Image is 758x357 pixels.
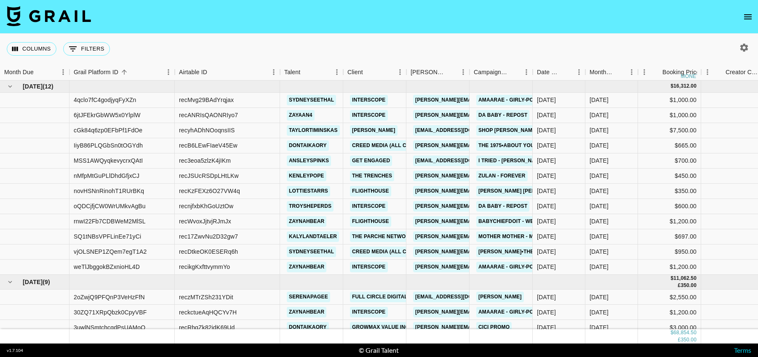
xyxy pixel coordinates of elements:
div: Jul '25 [590,156,609,165]
div: [PERSON_NAME] [411,64,445,81]
div: rec3eoa5zlzK4jIKm [179,156,231,165]
a: [PERSON_NAME][EMAIL_ADDRESS][PERSON_NAME][DOMAIN_NAME] [413,140,594,151]
div: Month Due [590,64,614,81]
a: Terms [734,346,751,354]
div: $3,000.00 [638,320,701,335]
button: open drawer [739,8,756,25]
div: Client [343,64,406,81]
div: Jul '25 [590,141,609,150]
a: serenapagee [287,292,330,302]
a: sydneyseethal [287,247,336,257]
div: $350.00 [638,184,701,199]
a: Interscope [350,307,388,317]
a: [EMAIL_ADDRESS][DOMAIN_NAME] [413,125,507,136]
a: taylortiminskas [287,125,340,136]
a: [PERSON_NAME][EMAIL_ADDRESS][DOMAIN_NAME] [413,171,550,181]
a: [PERSON_NAME][EMAIL_ADDRESS][DOMAIN_NAME] [413,247,550,257]
a: [PERSON_NAME][EMAIL_ADDRESS][DOMAIN_NAME] [413,231,550,242]
button: Sort [34,66,45,78]
div: Airtable ID [179,64,207,81]
div: Talent [284,64,300,81]
div: 30ZQ71XRpQbzk0CpyVBF [74,308,147,317]
a: Get Engaged [350,156,392,166]
a: GrowMax Value Inc [350,322,411,333]
a: The Trenches [350,171,394,181]
div: Booker [406,64,470,81]
div: rec17ZwvNu2D32gw7 [179,232,238,241]
div: Airtable ID [175,64,280,81]
div: 2oZwjQ9PFQnP3VeHzFfN [74,293,145,301]
div: Aug '25 [590,308,609,317]
button: Menu [457,66,470,78]
div: $1,200.00 [638,214,701,229]
div: 01/08/2025 [537,111,556,119]
button: Menu [331,66,343,78]
a: [PERSON_NAME][EMAIL_ADDRESS][DOMAIN_NAME] [413,216,550,227]
a: Interscope [350,201,388,212]
a: [PERSON_NAME][EMAIL_ADDRESS][PERSON_NAME][DOMAIN_NAME] [413,95,594,105]
a: ansleyspinks [287,156,331,166]
div: 23/07/2025 [537,187,556,195]
div: recikgKxfttvymmYo [179,263,230,271]
div: Jul '25 [590,172,609,180]
img: Grail Talent [7,6,91,26]
div: Month Due [4,64,34,81]
span: ( 9 ) [43,278,50,286]
div: 15/07/2025 [537,232,556,241]
button: Sort [118,66,130,78]
a: [PERSON_NAME][EMAIL_ADDRESS][PERSON_NAME][DOMAIN_NAME] [413,262,594,272]
div: $ [670,329,673,336]
span: [DATE] [23,82,43,91]
div: recyhADhNOoqnsIIS [179,126,235,134]
a: The 1975•About You [476,140,536,151]
div: recDtkeOK0ESERq6h [179,247,238,256]
div: recJSUcRSDpLHtLKw [179,172,239,180]
button: Show filters [63,42,110,56]
div: Date Created [537,64,561,81]
button: Menu [162,66,175,78]
div: 29/07/2025 [537,263,556,271]
a: [PERSON_NAME] [350,125,398,136]
div: $700.00 [638,153,701,169]
a: Amaarae - Girly-pop! [476,262,541,272]
div: Jul '25 [590,111,609,119]
a: I Tried - [PERSON_NAME] [476,156,547,166]
a: The Parche Network [350,231,415,242]
div: 27/07/2025 [537,156,556,165]
div: Aug '25 [590,293,609,301]
a: Amaarae - Girly-pop! [476,307,541,317]
button: Select columns [7,42,56,56]
a: kenleypope [287,171,326,181]
button: Sort [445,66,457,78]
div: SQ1tNBsVPFLinEe71yCi [74,232,141,241]
button: Sort [508,66,520,78]
div: $450.00 [638,169,701,184]
div: $697.00 [638,229,701,244]
div: $1,000.00 [638,93,701,108]
button: Menu [267,66,280,78]
a: Interscope [350,110,388,121]
button: Menu [625,66,638,78]
div: 01/08/2025 [537,202,556,210]
div: novHSNnRinohT1RUrBKq [74,187,144,195]
a: [PERSON_NAME] [476,292,524,302]
a: Interscope [350,95,388,105]
div: Month Due [585,64,638,81]
a: zayaan4 [287,110,315,121]
div: 20/08/2025 [537,293,556,301]
a: Amaarae - Girly-pop! [476,95,541,105]
div: Campaign (Type) [474,64,508,81]
div: 3uwlNSmtchcqdPsUAMoQ [74,323,145,332]
div: $665.00 [638,138,701,153]
div: Grail Platform ID [74,64,118,81]
a: Interscope [350,262,388,272]
div: recANRIsQAONRIyo7 [179,111,238,119]
div: 01/08/2025 [537,96,556,104]
div: recKzFEXz6O27VW4q [179,187,240,195]
div: 15/07/2025 [537,217,556,225]
div: Aug '25 [590,323,609,332]
div: 28/07/2025 [537,247,556,256]
a: Creed Media (All Campaigns) [350,140,438,151]
div: MSS1AWQyqkevycrxQAtI [74,156,143,165]
div: recB6LEwFIaeV45Ew [179,141,238,150]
